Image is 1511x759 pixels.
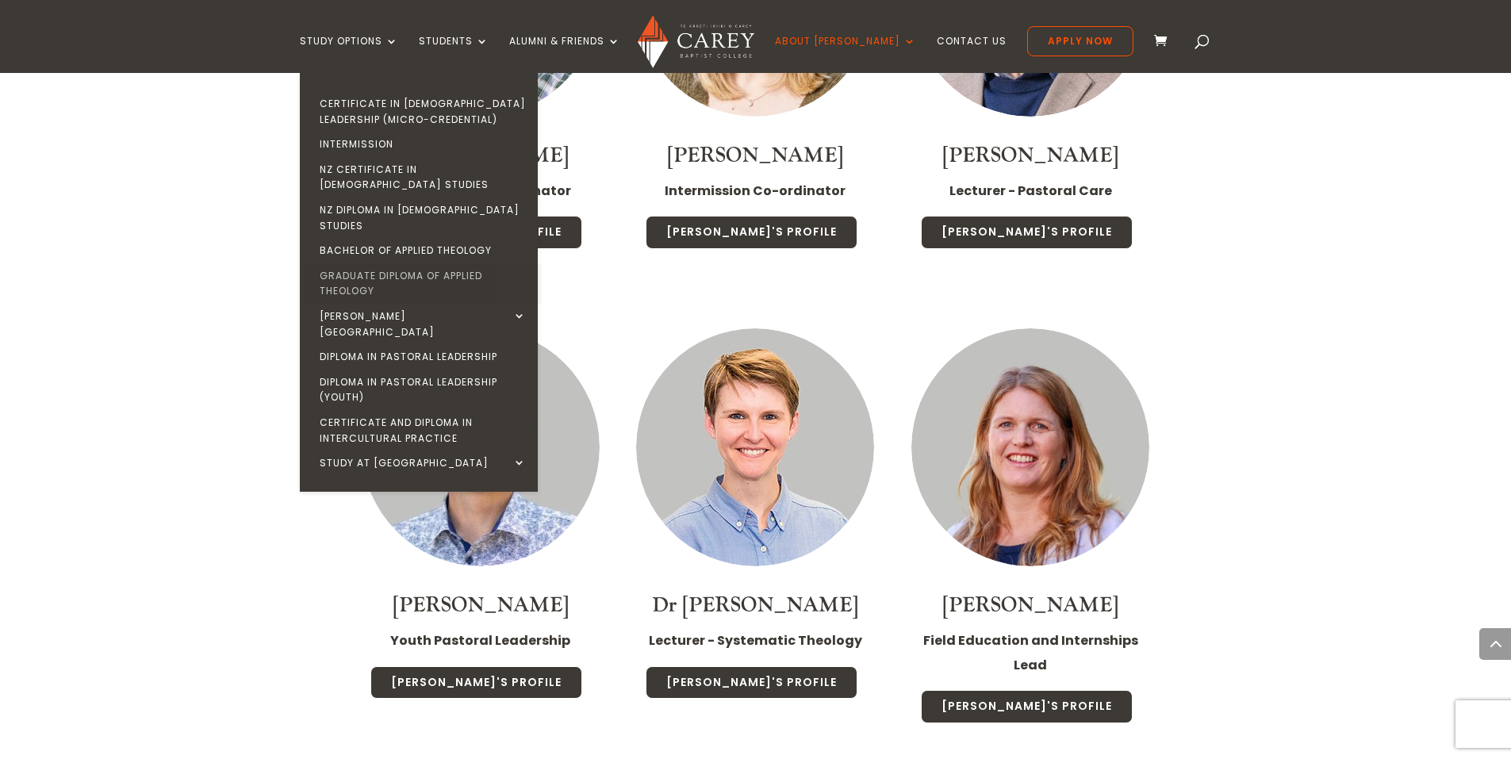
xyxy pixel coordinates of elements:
a: Alumni & Friends [509,36,620,73]
strong: Field Education and Internships Lead [923,631,1138,673]
strong: Intermission Co-ordinator [665,182,846,200]
a: Students [419,36,489,73]
a: [PERSON_NAME] [942,592,1118,619]
a: [PERSON_NAME]'s Profile [921,690,1133,723]
a: Bachelor of Applied Theology [304,238,542,263]
img: Carey Baptist College [638,15,754,68]
strong: Youth Pastoral Leadership [390,631,570,650]
strong: Lecturer - Pastoral Care [949,182,1112,200]
a: Intermission [304,132,542,157]
a: NZ Diploma in [DEMOGRAPHIC_DATA] Studies [304,197,542,238]
a: Certificate in [DEMOGRAPHIC_DATA] Leadership (Micro-credential) [304,91,542,132]
img: Nicola Mountfort_300x300 [911,328,1149,566]
a: Study at [GEOGRAPHIC_DATA] [304,450,542,476]
a: Diploma in Pastoral Leadership [304,344,542,370]
a: [PERSON_NAME] [667,142,843,169]
a: About [PERSON_NAME] [775,36,916,73]
a: [PERSON_NAME] [393,592,569,619]
strong: Lecturer - Systematic Theology [649,631,862,650]
a: Graduate Diploma of Applied Theology [304,263,542,304]
a: [PERSON_NAME][GEOGRAPHIC_DATA] [304,304,542,344]
a: NZ Certificate in [DEMOGRAPHIC_DATA] Studies [304,157,542,197]
a: Study Options [300,36,398,73]
a: [PERSON_NAME]'s Profile [921,216,1133,249]
a: Diploma in Pastoral Leadership (Youth) [304,370,542,410]
a: [PERSON_NAME]'s Profile [370,666,582,700]
a: Apply Now [1027,26,1133,56]
a: [PERSON_NAME]'s Profile [646,216,857,249]
a: Dr [PERSON_NAME] [652,592,858,619]
a: Certificate and Diploma in Intercultural Practice [304,410,542,450]
a: [PERSON_NAME] [942,142,1118,169]
a: [PERSON_NAME]'s Profile [646,666,857,700]
a: Contact Us [937,36,1007,73]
